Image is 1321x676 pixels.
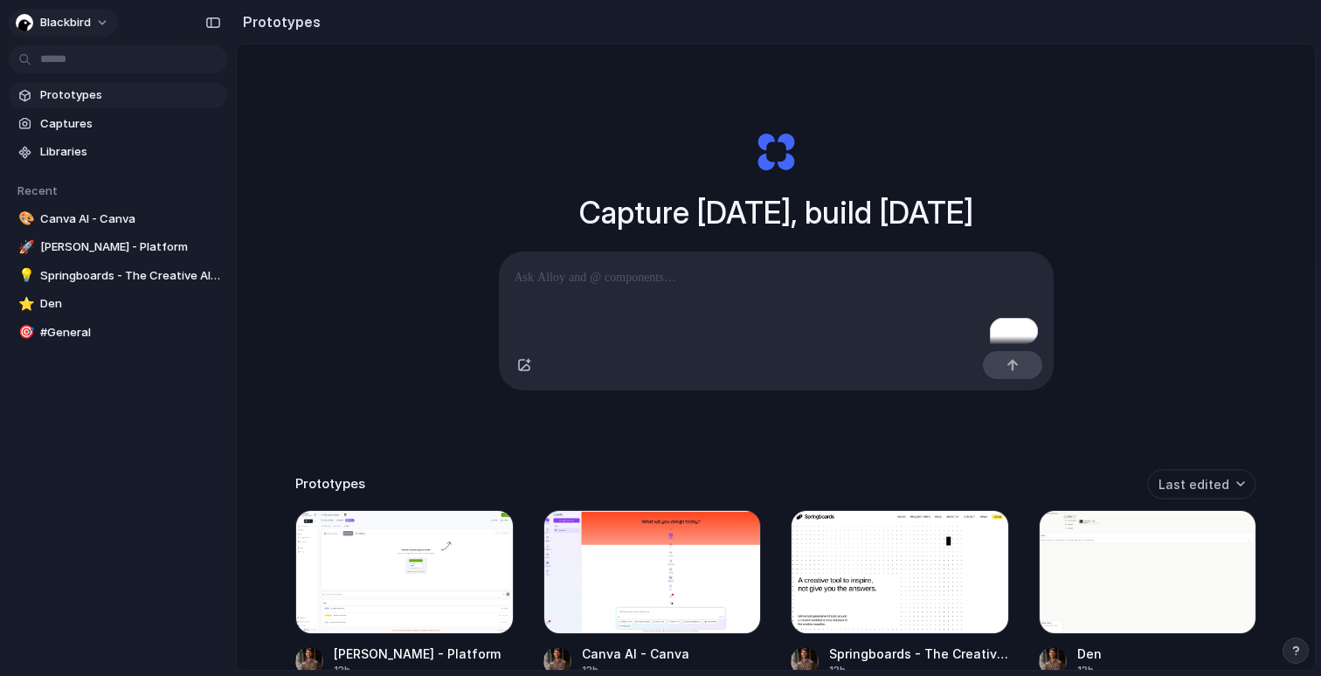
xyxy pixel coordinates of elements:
[9,9,118,37] button: blackbird
[9,263,227,289] a: 💡Springboards - The Creative AI Tool for Agencies & Strategists
[17,183,58,197] span: Recent
[9,291,227,317] a: ⭐Den
[16,210,33,228] button: 🎨
[295,474,365,494] h3: Prototypes
[16,295,33,313] button: ⭐
[40,238,220,256] span: [PERSON_NAME] - Platform
[16,267,33,285] button: 💡
[499,252,1054,344] div: To enrich screen reader interactions, please activate Accessibility in Grammarly extension settings
[9,320,227,346] a: 🎯#General
[334,645,501,663] div: [PERSON_NAME] - Platform
[40,267,220,285] span: Springboards - The Creative AI Tool for Agencies & Strategists
[40,86,220,104] span: Prototypes
[18,238,31,258] div: 🚀
[18,294,31,314] div: ⭐
[9,206,227,232] a: 🎨Canva AI - Canva
[40,295,220,313] span: Den
[18,322,31,342] div: 🎯
[40,210,220,228] span: Canva AI - Canva
[18,209,31,229] div: 🎨
[40,143,220,161] span: Libraries
[18,266,31,286] div: 💡
[582,645,689,663] div: Canva AI - Canva
[829,645,1009,663] div: Springboards - The Creative AI Tool for Agencies & Strategists
[16,324,33,341] button: 🎯
[40,324,220,341] span: #General
[9,111,227,137] a: Captures
[9,82,227,108] a: Prototypes
[40,115,220,133] span: Captures
[579,190,973,236] h1: Capture [DATE], build [DATE]
[9,139,227,165] a: Libraries
[1077,645,1102,663] div: Den
[16,238,33,256] button: 🚀
[9,234,227,260] a: 🚀[PERSON_NAME] - Platform
[236,11,321,32] h2: Prototypes
[40,14,91,31] span: blackbird
[1147,469,1256,500] button: Last edited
